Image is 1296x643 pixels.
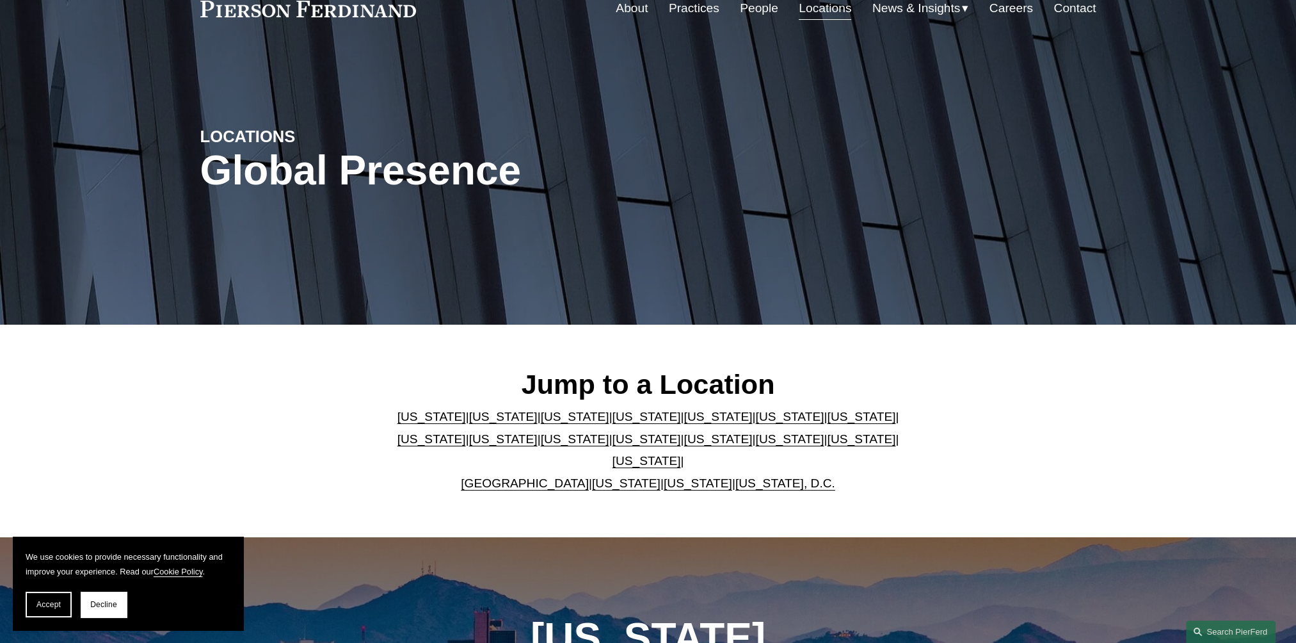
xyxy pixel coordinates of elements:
a: [US_STATE] [827,410,895,423]
a: Cookie Policy [154,567,203,576]
a: [US_STATE] [541,432,609,446]
a: [US_STATE] [684,432,752,446]
a: Search this site [1186,621,1276,643]
a: [US_STATE] [397,410,466,423]
button: Decline [81,592,127,617]
a: [US_STATE] [397,432,466,446]
a: [GEOGRAPHIC_DATA] [461,476,589,490]
button: Accept [26,592,72,617]
a: [US_STATE] [664,476,732,490]
h2: Jump to a Location [387,368,909,401]
a: [US_STATE] [827,432,895,446]
a: [US_STATE] [612,432,681,446]
span: Accept [36,600,61,609]
a: [US_STATE] [592,476,660,490]
p: We use cookies to provide necessary functionality and improve your experience. Read our . [26,549,230,579]
a: [US_STATE] [755,410,824,423]
p: | | | | | | | | | | | | | | | | | | [387,406,909,494]
section: Cookie banner [13,537,243,630]
a: [US_STATE] [612,454,681,468]
a: [US_STATE], D.C. [735,476,835,490]
span: Decline [90,600,117,609]
a: [US_STATE] [755,432,824,446]
a: [US_STATE] [684,410,752,423]
a: [US_STATE] [469,432,538,446]
a: [US_STATE] [541,410,609,423]
h1: Global Presence [200,147,797,194]
a: [US_STATE] [469,410,538,423]
a: [US_STATE] [612,410,681,423]
h4: LOCATIONS [200,126,424,147]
